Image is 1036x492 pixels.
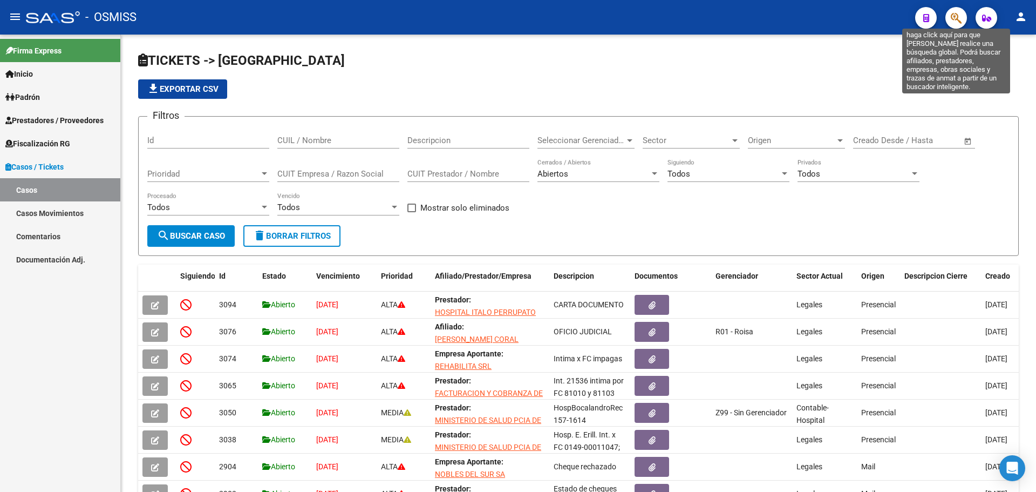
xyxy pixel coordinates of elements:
strong: Prestador: [435,403,471,412]
span: Int. 21536 intima por FC 81010 y 81103 $74.403,95. [554,376,624,410]
strong: Afiliado: [435,322,464,331]
span: Legales [796,354,822,363]
span: Todos [798,169,820,179]
span: REHABILITA SRL [435,362,492,370]
span: Origen [861,272,884,280]
span: [DATE] [316,327,338,336]
datatable-header-cell: Sector Actual [792,265,857,300]
span: MEDIA [381,435,411,444]
datatable-header-cell: Origen [857,265,900,300]
span: TICKETS -> [GEOGRAPHIC_DATA] [138,53,345,68]
span: ALTA [381,300,405,309]
span: ALTA [381,327,405,336]
input: Fecha inicio [853,136,897,145]
strong: Prestador: [435,430,471,439]
span: [PERSON_NAME] CORAL [PERSON_NAME] [435,335,519,356]
span: Origen [748,136,835,145]
span: 3038 [219,435,236,444]
span: Legales [796,327,822,336]
span: Prestadores / Proveedores [5,114,104,126]
span: Presencial [861,408,896,417]
span: Mail [861,462,875,471]
span: [DATE] [985,327,1007,336]
mat-icon: menu [9,10,22,23]
span: Descripcion [554,272,594,280]
span: Buscar Caso [157,231,225,241]
span: [DATE] [985,354,1007,363]
span: Intima x FC impagas [554,354,622,363]
span: 3074 [219,354,236,363]
span: [DATE] [316,354,338,363]
span: Gerenciador [715,272,758,280]
datatable-header-cell: Prioridad [377,265,431,300]
input: Fecha fin [906,136,959,145]
span: MINISTERIO DE SALUD PCIA DE BS AS [435,443,541,464]
datatable-header-cell: Vencimiento [312,265,377,300]
mat-icon: delete [253,229,266,242]
span: Presencial [861,354,896,363]
span: ALTA [381,462,405,471]
strong: Empresa Aportante: [435,349,503,358]
div: Open Intercom Messenger [999,455,1025,481]
span: [DATE] [985,408,1007,417]
span: OFICIO JUDICIAL [554,327,612,336]
span: Cheque rechazado [554,462,616,471]
span: Legales [796,381,822,390]
span: R01 - Roisa [715,327,753,336]
span: ALTA [381,381,405,390]
span: MEDIA [381,408,411,417]
strong: Prestador: [435,376,471,385]
span: FACTURACION Y COBRANZA DE LOS EFECTORES PUBLICOS S.E. [435,389,543,410]
span: Presencial [861,435,896,444]
span: [DATE] [985,381,1007,390]
span: Abierto [262,327,295,336]
span: Prioridad [147,169,260,179]
span: [DATE] [985,300,1007,309]
span: Sector Actual [796,272,843,280]
mat-icon: search [157,229,170,242]
span: 3050 [219,408,236,417]
span: Mostrar solo eliminados [420,201,509,214]
datatable-header-cell: Id [215,265,258,300]
span: Abiertos [537,169,568,179]
span: Afiliado/Prestador/Empresa [435,272,531,280]
span: NOBLES DEL SUR SA [435,470,505,478]
span: Prioridad [381,272,413,280]
span: HospBocalandroRec 157-1614 [554,403,623,424]
datatable-header-cell: Gerenciador [711,265,792,300]
span: Documentos [635,272,678,280]
span: Legales [796,462,822,471]
datatable-header-cell: Siguiendo [176,265,215,300]
span: Legales [796,300,822,309]
span: Legales [796,435,822,444]
span: Todos [147,203,170,212]
span: [DATE] [985,462,1007,471]
datatable-header-cell: Afiliado/Prestador/Empresa [431,265,549,300]
span: Inicio [5,68,33,80]
span: Estado [262,272,286,280]
span: Sector [643,136,730,145]
span: Siguiendo [180,272,215,280]
span: Casos / Tickets [5,161,64,173]
span: Abierto [262,354,295,363]
span: CARTA DOCUMENTO [554,300,624,309]
button: Open calendar [962,135,974,147]
span: Todos [667,169,690,179]
span: Fiscalización RG [5,138,70,150]
span: Presencial [861,327,896,336]
strong: Empresa Aportante: [435,457,503,466]
span: Todos [277,203,300,212]
span: HOSPITAL ITALO PERRUPATO [435,308,536,316]
span: [DATE] [316,381,338,390]
span: Abierto [262,435,295,444]
span: 3094 [219,300,236,309]
span: Exportar CSV [147,84,219,94]
button: Borrar Filtros [243,225,340,247]
span: [DATE] [316,435,338,444]
mat-icon: file_download [147,82,160,95]
span: Id [219,272,226,280]
strong: Prestador: [435,295,471,304]
span: Abierto [262,381,295,390]
span: Abierto [262,462,295,471]
span: [DATE] [316,408,338,417]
